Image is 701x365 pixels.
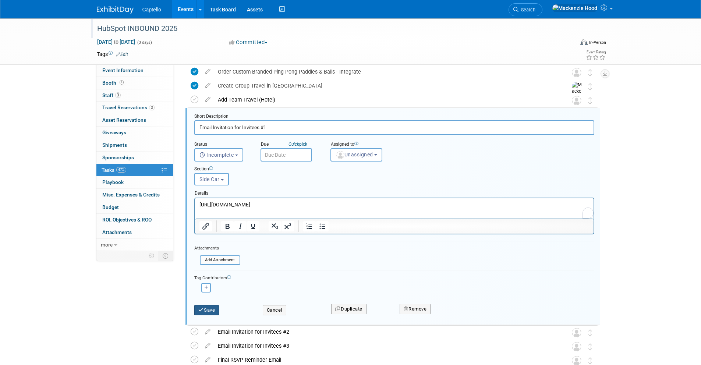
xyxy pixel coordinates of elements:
[194,141,249,148] div: Status
[194,305,219,315] button: Save
[287,141,309,147] a: Quickpick
[137,40,152,45] span: (3 days)
[572,82,583,108] img: Mackenzie Hood
[194,187,594,197] div: Details
[96,226,173,238] a: Attachments
[96,239,173,251] a: more
[142,7,161,13] span: Captello
[118,80,125,85] span: Booth not reserved yet
[552,4,598,12] img: Mackenzie Hood
[588,343,592,350] i: Move task
[194,245,240,251] div: Attachments
[96,77,173,89] a: Booth
[158,251,173,261] td: Toggle Event Tabs
[115,92,121,98] span: 3
[316,221,329,231] button: Bullet list
[102,117,146,123] span: Asset Reservations
[102,155,134,160] span: Sponsorships
[201,68,214,75] a: edit
[261,148,312,162] input: Due Date
[149,105,155,110] span: 3
[97,6,134,14] img: ExhibitDay
[97,39,135,45] span: [DATE] [DATE]
[580,39,588,45] img: Format-Inperson.png
[102,204,119,210] span: Budget
[194,166,560,173] div: Section
[518,7,535,13] span: Search
[96,139,173,151] a: Shipments
[96,176,173,188] a: Playbook
[261,141,319,148] div: Due
[400,304,431,314] button: Remove
[263,305,286,315] button: Cancel
[586,50,606,54] div: Event Rating
[96,127,173,139] a: Giveaways
[102,192,160,198] span: Misc. Expenses & Credits
[227,39,270,46] button: Committed
[214,79,557,92] div: Create Group Travel in [GEOGRAPHIC_DATA]
[303,221,316,231] button: Numbered list
[199,221,212,231] button: Insert/edit link
[199,176,220,182] span: Side Car
[97,50,128,58] td: Tags
[195,198,594,219] iframe: Rich Text Area
[214,93,557,106] div: Add Team Travel (Hotel)
[199,152,234,158] span: Incomplete
[96,214,173,226] a: ROI, Objectives & ROO
[96,152,173,164] a: Sponsorships
[330,148,383,162] button: Unassigned
[588,357,592,364] i: Move task
[102,167,126,173] span: Tasks
[288,142,299,147] i: Quick
[102,217,152,223] span: ROI, Objectives & ROO
[102,67,144,73] span: Event Information
[194,113,594,120] div: Short Description
[101,242,113,248] span: more
[572,342,581,351] img: Unassigned
[531,38,606,49] div: Event Format
[201,329,214,335] a: edit
[113,39,120,45] span: to
[214,340,557,352] div: Email Invitation for Invitees #3
[102,142,127,148] span: Shipments
[234,221,247,231] button: Italic
[572,68,581,77] img: Unassigned
[102,179,124,185] span: Playbook
[588,97,592,104] i: Move task
[194,173,229,185] button: Side Car
[572,328,581,337] img: Unassigned
[116,52,128,57] a: Edit
[102,104,155,110] span: Travel Reservations
[102,80,125,86] span: Booth
[572,96,581,105] img: Unassigned
[102,130,126,135] span: Giveaways
[269,221,281,231] button: Subscript
[201,96,214,103] a: edit
[201,357,214,363] a: edit
[96,164,173,176] a: Tasks47%
[331,304,367,314] button: Duplicate
[96,102,173,114] a: Travel Reservations3
[145,251,158,261] td: Personalize Event Tab Strip
[588,329,592,336] i: Move task
[96,114,173,126] a: Asset Reservations
[214,65,557,78] div: Order Custom Branded Ping Pong Paddles & Balls - Integrate
[102,92,121,98] span: Staff
[336,152,373,157] span: Unassigned
[589,40,606,45] div: In-Person
[509,3,542,16] a: Search
[96,64,173,77] a: Event Information
[194,148,243,162] button: Incomplete
[221,221,234,231] button: Bold
[116,167,126,173] span: 47%
[194,273,594,281] div: Tag Contributors
[95,22,563,35] div: HubSpot INBOUND 2025
[96,201,173,213] a: Budget
[102,229,132,235] span: Attachments
[201,343,214,349] a: edit
[588,83,592,90] i: Move task
[588,69,592,76] i: Move task
[201,82,214,89] a: edit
